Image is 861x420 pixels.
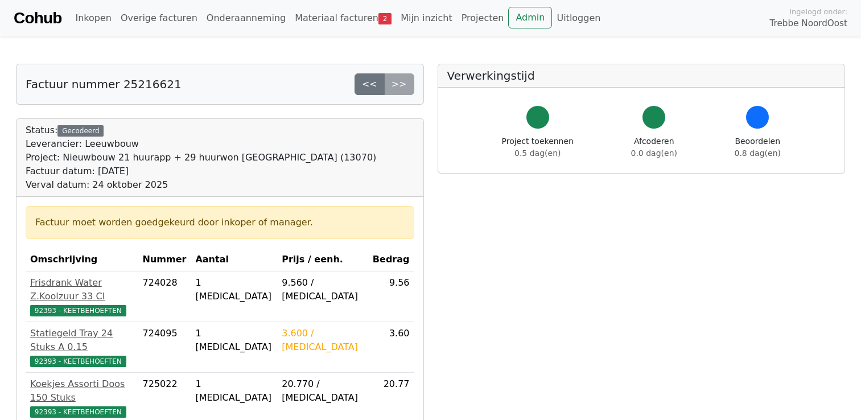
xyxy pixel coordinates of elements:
[35,216,405,229] div: Factuur moet worden goedgekeurd door inkoper of manager.
[368,322,414,373] td: 3.60
[30,406,126,418] span: 92393 - KEETBEHOEFTEN
[30,377,134,405] div: Koekjes Assorti Doos 150 Stuks
[195,327,273,354] div: 1 [MEDICAL_DATA]
[116,7,202,30] a: Overige facturen
[457,7,509,30] a: Projecten
[30,276,134,317] a: Frisdrank Water Z.Koolzuur 33 Cl92393 - KEETBEHOEFTEN
[14,5,61,32] a: Cohub
[378,13,392,24] span: 2
[26,248,138,271] th: Omschrijving
[26,123,376,192] div: Status:
[282,377,364,405] div: 20.770 / [MEDICAL_DATA]
[789,6,847,17] span: Ingelogd onder:
[30,327,134,354] div: Statiegeld Tray 24 Stuks A 0.15
[26,164,376,178] div: Factuur datum: [DATE]
[138,271,191,322] td: 724028
[514,149,561,158] span: 0.5 dag(en)
[191,248,277,271] th: Aantal
[735,135,781,159] div: Beoordelen
[30,276,134,303] div: Frisdrank Water Z.Koolzuur 33 Cl
[30,327,134,368] a: Statiegeld Tray 24 Stuks A 0.1592393 - KEETBEHOEFTEN
[282,327,364,354] div: 3.600 / [MEDICAL_DATA]
[282,276,364,303] div: 9.560 / [MEDICAL_DATA]
[447,69,836,83] h5: Verwerkingstijd
[57,125,104,137] div: Gecodeerd
[290,7,396,30] a: Materiaal facturen2
[502,135,574,159] div: Project toekennen
[508,7,552,28] a: Admin
[30,356,126,367] span: 92393 - KEETBEHOEFTEN
[71,7,116,30] a: Inkopen
[195,276,273,303] div: 1 [MEDICAL_DATA]
[30,377,134,418] a: Koekjes Assorti Doos 150 Stuks92393 - KEETBEHOEFTEN
[26,77,182,91] h5: Factuur nummer 25216621
[138,322,191,373] td: 724095
[26,178,376,192] div: Verval datum: 24 oktober 2025
[26,137,376,151] div: Leverancier: Leeuwbouw
[396,7,457,30] a: Mijn inzicht
[735,149,781,158] span: 0.8 dag(en)
[631,149,677,158] span: 0.0 dag(en)
[368,271,414,322] td: 9.56
[138,248,191,271] th: Nummer
[355,73,385,95] a: <<
[552,7,605,30] a: Uitloggen
[26,151,376,164] div: Project: Nieuwbouw 21 huurapp + 29 huurwon [GEOGRAPHIC_DATA] (13070)
[631,135,677,159] div: Afcoderen
[770,17,847,30] span: Trebbe NoordOost
[368,248,414,271] th: Bedrag
[30,305,126,316] span: 92393 - KEETBEHOEFTEN
[195,377,273,405] div: 1 [MEDICAL_DATA]
[277,248,368,271] th: Prijs / eenh.
[202,7,290,30] a: Onderaanneming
